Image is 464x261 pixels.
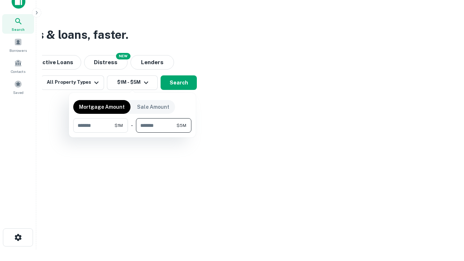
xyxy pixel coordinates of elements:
[115,122,123,129] span: $1M
[137,103,169,111] p: Sale Amount
[79,103,125,111] p: Mortgage Amount
[131,118,133,133] div: -
[428,203,464,238] iframe: Chat Widget
[177,122,186,129] span: $5M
